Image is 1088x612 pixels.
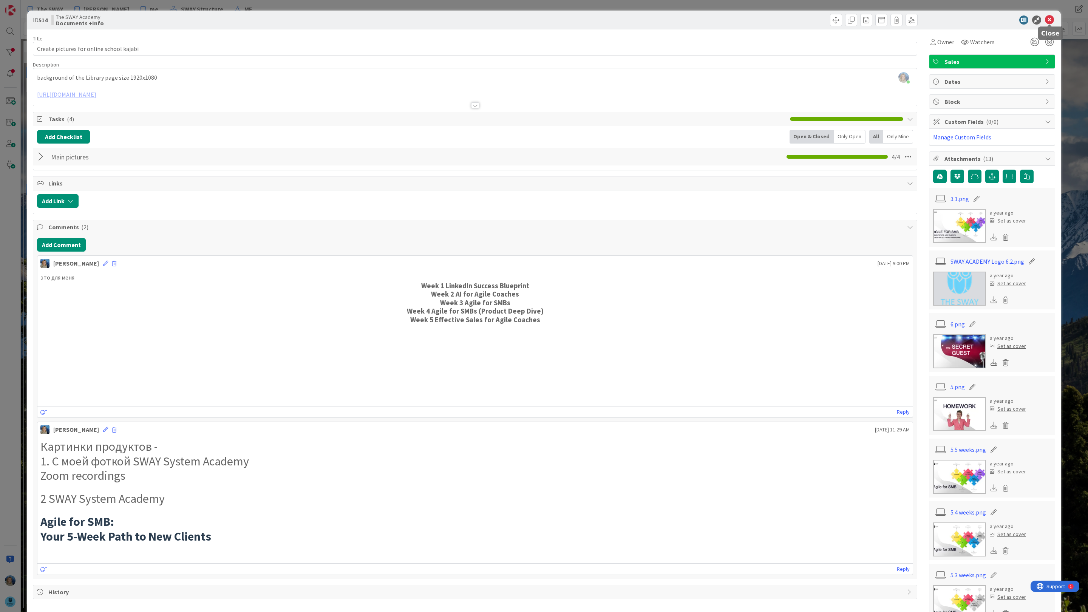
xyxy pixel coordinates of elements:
span: Dates [944,77,1041,86]
div: Set as cover [990,405,1026,413]
strong: Your 5-Week Path to New Clients [40,529,211,544]
div: Download [990,546,998,556]
span: ( 0/0 ) [986,118,998,125]
div: a year ago [990,585,1026,593]
div: Download [990,420,998,430]
div: Set as cover [990,530,1026,538]
img: MA [40,425,49,434]
a: SWAY ACADEMY Logo 6.2.png [950,257,1024,266]
a: 5.3 weeks.png [950,570,986,580]
div: All [869,130,883,144]
span: Description [33,61,59,68]
strong: Agile for SMB: [40,514,114,529]
span: Comments [48,223,903,232]
span: Support [16,1,34,10]
div: a year ago [990,272,1026,280]
span: ( 13 ) [983,155,993,162]
div: Download [990,295,998,305]
input: type card name here... [33,42,917,56]
a: 5.png [950,382,965,391]
strong: Week 4 Agile for SMBs (Product Deep Dive) [407,307,544,315]
div: Download [990,232,998,242]
h1: Zoom recordings [40,468,910,483]
div: Set as cover [990,280,1026,287]
strong: Week 2 AI for Agile Coaches [431,290,519,298]
span: Tasks [48,114,786,124]
a: Reply [897,564,910,574]
span: Attachments [944,154,1041,163]
button: Add Comment [37,238,86,252]
span: Owner [937,37,954,46]
img: MA [40,259,49,268]
h1: 2 SWAY System Academy [40,491,910,506]
span: Custom Fields [944,117,1041,126]
span: ( 2 ) [81,223,88,231]
span: Links [48,179,903,188]
div: Only Open [834,130,865,144]
strong: Week 1 LinkedIn Success Blueprint [421,281,529,290]
span: History [48,587,903,597]
h5: Close [1041,30,1060,37]
span: [DATE] 11:29 AM [875,426,910,434]
span: The SWAY Academy [56,14,104,20]
div: Open & Closed [790,130,834,144]
a: 5.5 weeks.png [950,445,986,454]
div: Set as cover [990,468,1026,476]
div: [PERSON_NAME] [53,425,99,434]
b: Documents +Info [56,20,104,26]
label: Title [33,35,43,42]
div: Download [990,358,998,368]
h1: Картинки продуктов - [40,439,910,454]
div: a year ago [990,334,1026,342]
span: Watchers [970,37,995,46]
button: Add Checklist [37,130,90,144]
button: Add Link [37,194,79,208]
div: a year ago [990,460,1026,468]
a: Reply [897,407,910,417]
div: Set as cover [990,217,1026,225]
span: ID [33,15,48,25]
span: Sales [944,57,1041,66]
b: 514 [39,16,48,24]
div: a year ago [990,397,1026,405]
a: 3.1.png [950,194,969,203]
div: Set as cover [990,593,1026,601]
div: [PERSON_NAME] [53,259,99,268]
div: 1 [39,3,41,9]
div: Only Mine [883,130,913,144]
div: a year ago [990,522,1026,530]
span: 4 / 4 [892,152,900,161]
p: это для меня [40,273,910,282]
img: i2SuOMuCqKecF7EfnaxolPaBgaJc2hdG.JPEG [898,72,909,83]
div: Download [990,483,998,493]
span: Block [944,97,1041,106]
strong: Week 3 Agile for SMBs [440,298,510,307]
p: background of the Library page size 1920x1080 [37,73,913,82]
span: ( 4 ) [67,115,74,123]
strong: Week 5 Effective Sales for Agile Coaches [410,315,540,324]
a: Manage Custom Fields [933,133,991,141]
h1: 1. С моей фоткой SWAY System Academy [40,454,910,468]
span: [DATE] 9:00 PM [878,260,910,267]
div: Set as cover [990,342,1026,350]
a: 6.png [950,320,965,329]
a: 5.4 weeks.png [950,508,986,517]
div: a year ago [990,209,1026,217]
input: Add Checklist... [48,150,218,164]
